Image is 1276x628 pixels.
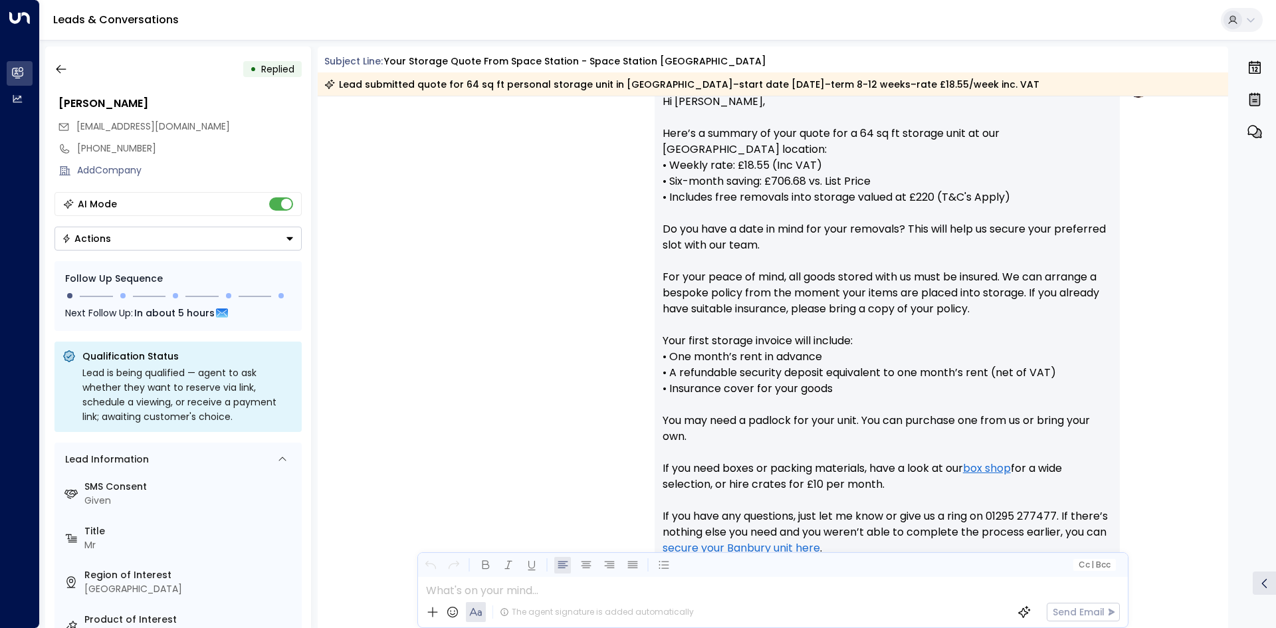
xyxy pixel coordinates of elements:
[84,568,296,582] label: Region of Interest
[82,366,294,424] div: Lead is being qualified — agent to ask whether they want to reserve via link, schedule a viewing,...
[54,227,302,251] div: Button group with a nested menu
[663,540,820,556] a: secure your Banbury unit here
[500,606,694,618] div: The agent signature is added automatically
[62,233,111,245] div: Actions
[445,557,462,574] button: Redo
[324,78,1039,91] div: Lead submitted quote for 64 sq ft personal storage unit in [GEOGRAPHIC_DATA]–start date [DATE]–te...
[54,227,302,251] button: Actions
[53,12,179,27] a: Leads & Conversations
[1091,560,1094,570] span: |
[84,613,296,627] label: Product of Interest
[84,494,296,508] div: Given
[77,142,302,156] div: [PHONE_NUMBER]
[84,582,296,596] div: [GEOGRAPHIC_DATA]
[663,94,1112,604] p: Hi [PERSON_NAME], Here’s a summary of your quote for a 64 sq ft storage unit at our [GEOGRAPHIC_D...
[261,62,294,76] span: Replied
[1073,559,1115,572] button: Cc|Bcc
[134,306,215,320] span: In about 5 hours
[250,57,257,81] div: •
[963,461,1011,476] a: box shop
[1078,560,1110,570] span: Cc Bcc
[84,480,296,494] label: SMS Consent
[422,557,439,574] button: Undo
[76,120,230,134] span: mwskon@yahoo.com
[60,453,149,467] div: Lead Information
[65,272,291,286] div: Follow Up Sequence
[384,54,766,68] div: Your storage quote from Space Station - Space Station [GEOGRAPHIC_DATA]
[76,120,230,133] span: [EMAIL_ADDRESS][DOMAIN_NAME]
[84,524,296,538] label: Title
[78,197,117,211] div: AI Mode
[82,350,294,363] p: Qualification Status
[84,538,296,552] div: Mr
[324,54,383,68] span: Subject Line:
[58,96,302,112] div: [PERSON_NAME]
[65,306,291,320] div: Next Follow Up:
[77,163,302,177] div: AddCompany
